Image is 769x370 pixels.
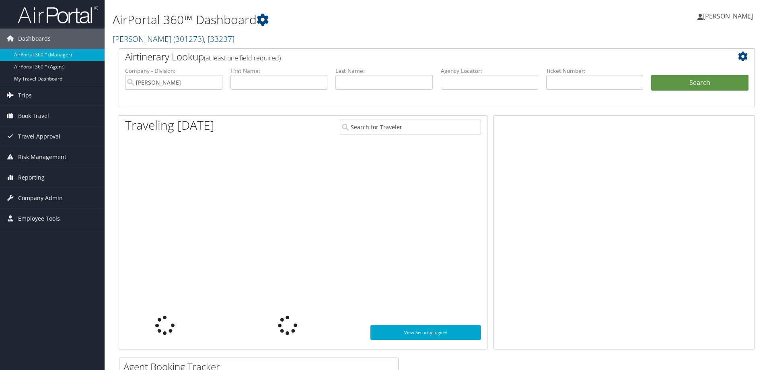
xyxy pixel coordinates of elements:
[18,29,51,49] span: Dashboards
[370,325,481,340] a: View SecurityLogic®
[340,120,481,134] input: Search for Traveler
[204,54,281,62] span: (at least one field required)
[18,209,60,229] span: Employee Tools
[18,147,66,167] span: Risk Management
[18,106,49,126] span: Book Travel
[18,167,45,188] span: Reporting
[441,67,538,75] label: Agency Locator:
[335,67,433,75] label: Last Name:
[113,11,545,28] h1: AirPortal 360™ Dashboard
[113,33,234,44] a: [PERSON_NAME]
[703,12,753,21] span: [PERSON_NAME]
[204,33,234,44] span: , [ 33237 ]
[546,67,644,75] label: Ticket Number:
[697,4,761,28] a: [PERSON_NAME]
[18,188,63,208] span: Company Admin
[18,126,60,147] span: Travel Approval
[125,67,222,75] label: Company - Division:
[651,75,748,91] button: Search
[230,67,328,75] label: First Name:
[173,33,204,44] span: ( 301273 )
[125,50,695,64] h2: Airtinerary Lookup
[18,5,98,24] img: airportal-logo.png
[18,85,32,105] span: Trips
[125,117,214,134] h1: Traveling [DATE]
